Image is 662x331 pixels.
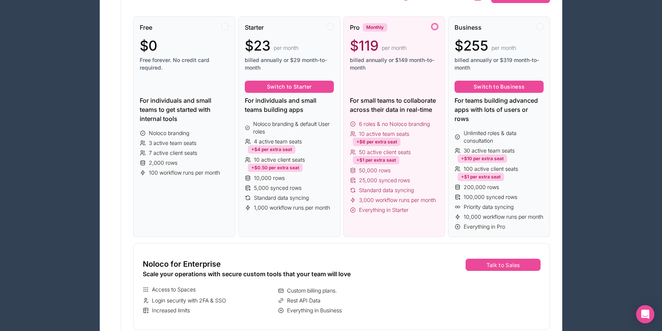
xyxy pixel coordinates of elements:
[455,56,544,72] span: billed annually or $319 month-to-month
[152,286,196,293] span: Access to Spaces
[359,120,430,128] span: 6 roles & no Noloco branding
[152,307,190,314] span: Increased limits
[359,177,410,184] span: 25,000 synced rows
[149,159,177,167] span: 2,000 rows
[254,156,305,164] span: 10 active client seats
[464,193,517,201] span: 100,000 synced rows
[140,96,229,123] div: For individuals and small teams to get started with internal tools
[274,44,298,52] span: per month
[359,206,408,214] span: Everything in Starter
[359,148,411,156] span: 50 active client seats
[382,44,407,52] span: per month
[143,259,221,269] span: Noloco for Enterprise
[491,44,516,52] span: per month
[353,156,399,164] div: +$1 per extra seat
[287,307,342,314] span: Everything in Business
[245,81,334,93] button: Switch to Starter
[363,23,387,32] div: Monthly
[350,23,360,32] span: Pro
[464,147,515,154] span: 30 active team seats
[359,196,436,204] span: 3,000 workflow runs per month
[140,23,152,32] span: Free
[149,149,197,157] span: 7 active client seats
[254,138,302,145] span: 4 active team seats
[464,129,544,145] span: Unlimited roles & data consultation
[254,194,309,202] span: Standard data syncing
[143,269,410,278] div: Scale your operations with secure custom tools that your team will love
[350,56,439,72] span: billed annually or $149 month-to-month
[245,23,264,32] span: Starter
[636,305,654,323] div: Open Intercom Messenger
[152,297,226,304] span: Login security with 2FA & SSO
[245,96,334,114] div: For individuals and small teams building apps
[458,173,504,181] div: +$1 per extra seat
[464,183,499,191] span: 200,000 rows
[245,38,271,53] span: $23
[359,186,414,194] span: Standard data syncing
[455,23,482,32] span: Business
[140,38,157,53] span: $0
[353,138,400,146] div: +$6 per extra seat
[245,56,334,72] span: billed annually or $29 month-to-month
[455,81,544,93] button: Switch to Business
[248,145,295,154] div: +$4 per extra seat
[149,139,196,147] span: 3 active team seats
[254,174,285,182] span: 10,000 rows
[359,167,391,174] span: 50,000 rows
[254,204,330,212] span: 1,000 workflow runs per month
[458,154,507,163] div: +$10 per extra seat
[464,165,518,173] span: 100 active client seats
[253,120,333,135] span: Noloco branding & default User roles
[359,130,409,138] span: 10 active team seats
[455,38,488,53] span: $255
[149,129,189,137] span: Noloco branding
[455,96,544,123] div: For teams building advanced apps with lots of users or rows
[140,56,229,72] span: Free forever. No credit card required.
[350,38,379,53] span: $119
[466,259,541,271] button: Talk to Sales
[464,223,505,231] span: Everything in Pro
[464,213,543,221] span: 10,000 workflow runs per month
[350,96,439,114] div: For small teams to collaborate across their data in real-time
[149,169,220,177] span: 100 workflow runs per month
[254,184,301,192] span: 5,000 synced rows
[287,297,321,304] span: Rest API Data
[464,203,514,211] span: Priority data syncing
[287,287,337,294] span: Custom billing plans.
[248,164,303,172] div: +$0.50 per extra seat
